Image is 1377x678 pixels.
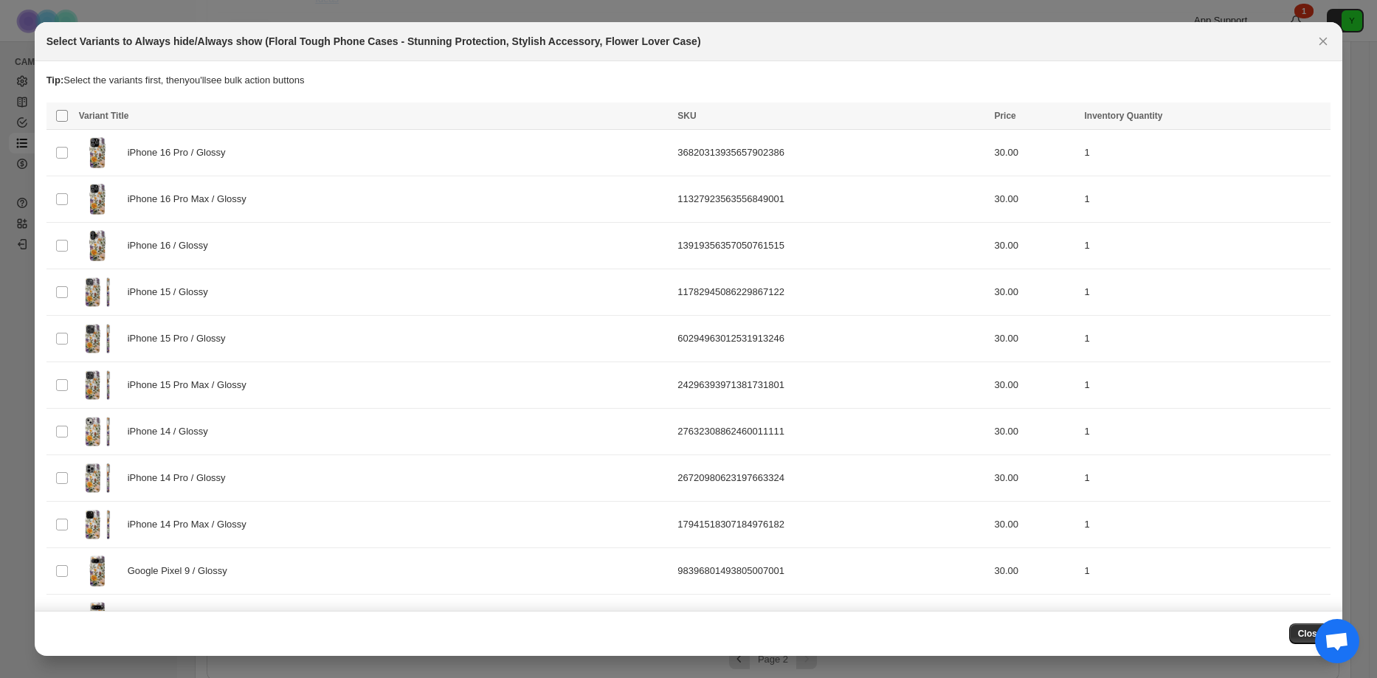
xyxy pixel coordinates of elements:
[1080,223,1331,269] td: 1
[1298,628,1322,640] span: Close
[79,553,116,589] img: 2672950252846223793_2048.jpg
[79,506,116,543] img: 13689635078916117569_2048.jpg
[79,460,116,497] img: 12383736853530128830_2048.jpg
[990,130,1080,176] td: 30.00
[990,595,1080,641] td: 30.00
[1080,595,1331,641] td: 1
[677,111,696,121] span: SKU
[128,424,216,439] span: iPhone 14 / Glossy
[1313,31,1333,52] button: Close
[79,413,116,450] img: 721492161771943247_2048.jpg
[1080,362,1331,409] td: 1
[1315,619,1359,663] a: Open chat
[128,471,234,485] span: iPhone 14 Pro / Glossy
[46,75,64,86] strong: Tip:
[79,599,116,636] img: 2026997315786453996_2048.jpg
[1080,269,1331,316] td: 1
[79,134,116,171] img: 2685861951692367254_2048.jpg
[990,409,1080,455] td: 30.00
[1080,409,1331,455] td: 1
[128,378,255,392] span: iPhone 15 Pro Max / Glossy
[1080,176,1331,223] td: 1
[1289,623,1331,644] button: Close
[128,610,253,625] span: Google Pixel 9 Pro / Glossy
[128,285,216,300] span: iPhone 15 / Glossy
[128,564,235,578] span: Google Pixel 9 / Glossy
[673,130,990,176] td: 36820313935657902386
[990,223,1080,269] td: 30.00
[128,192,255,207] span: iPhone 16 Pro Max / Glossy
[128,331,234,346] span: iPhone 15 Pro / Glossy
[990,548,1080,595] td: 30.00
[673,409,990,455] td: 27632308862460011111
[673,316,990,362] td: 60294963012531913246
[79,274,116,311] img: 9214403543859748344_2048.jpg
[1080,502,1331,548] td: 1
[990,316,1080,362] td: 30.00
[128,145,234,160] span: iPhone 16 Pro / Glossy
[990,269,1080,316] td: 30.00
[1080,130,1331,176] td: 1
[79,367,116,404] img: 5637038748712366524_2048.jpg
[673,176,990,223] td: 11327923563556849001
[79,111,129,121] span: Variant Title
[1080,548,1331,595] td: 1
[673,548,990,595] td: 98396801493805007001
[79,320,116,357] img: 5043700919858059824_2048.jpg
[990,455,1080,502] td: 30.00
[128,238,216,253] span: iPhone 16 / Glossy
[1080,455,1331,502] td: 1
[673,269,990,316] td: 11782945086229867122
[673,455,990,502] td: 26720980623197663324
[994,111,1015,121] span: Price
[1084,111,1162,121] span: Inventory Quantity
[1080,316,1331,362] td: 1
[673,362,990,409] td: 24296393971381731801
[128,517,255,532] span: iPhone 14 Pro Max / Glossy
[990,176,1080,223] td: 30.00
[46,34,701,49] h2: Select Variants to Always hide/Always show (Floral Tough Phone Cases - Stunning Protection, Styli...
[673,502,990,548] td: 17941518307184976182
[46,73,1331,88] p: Select the variants first, then you'll see bulk action buttons
[990,362,1080,409] td: 30.00
[673,595,990,641] td: 58519547887190267790
[79,181,116,218] img: 18013305959049178986_2048.jpg
[990,502,1080,548] td: 30.00
[79,227,116,264] img: 13876360121351963898_2048.jpg
[673,223,990,269] td: 13919356357050761515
